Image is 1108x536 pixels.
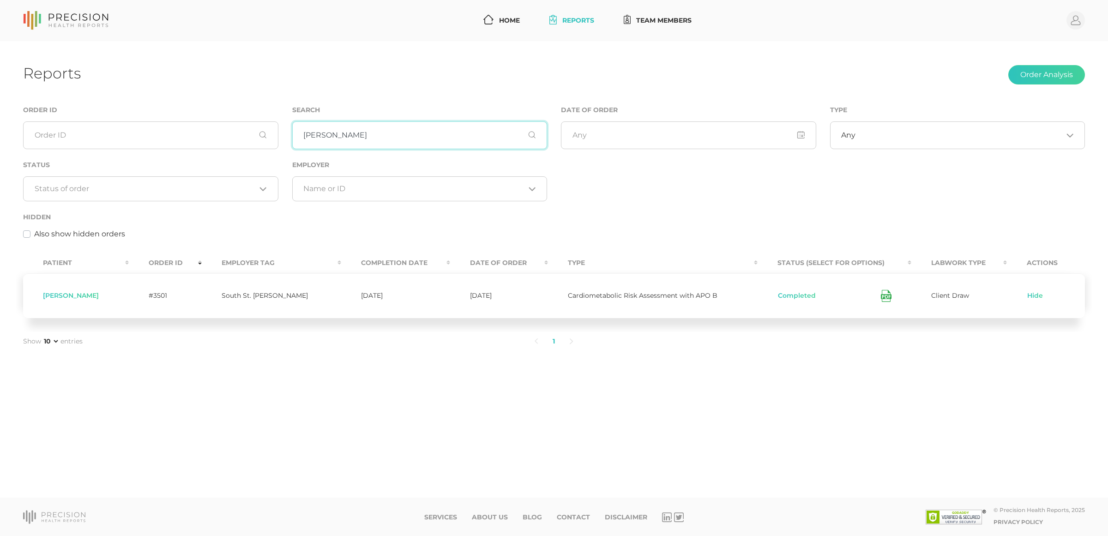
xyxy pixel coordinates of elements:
[450,253,548,273] th: Date Of Order : activate to sort column ascending
[480,12,524,29] a: Home
[450,273,548,318] td: [DATE]
[546,12,598,29] a: Reports
[830,121,1085,149] div: Search for option
[42,337,60,346] select: Showentries
[605,513,647,521] a: Disclaimer
[926,510,986,524] img: SSL site seal - click to verify
[129,273,202,318] td: #3501
[620,12,696,29] a: Team Members
[292,121,548,149] input: First or Last Name
[1027,291,1043,301] a: Hide
[830,106,847,114] label: Type
[23,121,278,149] input: Order ID
[777,291,816,301] button: Completed
[758,253,911,273] th: Status (Select for Options) : activate to sort column ascending
[292,106,320,114] label: Search
[341,273,450,318] td: [DATE]
[23,161,50,169] label: Status
[1008,65,1085,84] button: Order Analysis
[911,253,1007,273] th: Labwork Type : activate to sort column ascending
[561,121,816,149] input: Any
[1007,253,1085,273] th: Actions
[424,513,457,521] a: Services
[557,513,590,521] a: Contact
[523,513,542,521] a: Blog
[841,131,855,140] span: Any
[23,176,278,201] div: Search for option
[35,184,256,193] input: Search for option
[292,161,329,169] label: Employer
[341,253,450,273] th: Completion Date : activate to sort column ascending
[23,253,129,273] th: Patient : activate to sort column ascending
[34,229,125,240] label: Also show hidden orders
[561,106,618,114] label: Date of Order
[292,176,548,201] div: Search for option
[855,131,1063,140] input: Search for option
[568,291,717,300] span: Cardiometabolic Risk Assessment with APO B
[994,518,1043,525] a: Privacy Policy
[23,337,83,346] label: Show entries
[994,506,1085,513] div: © Precision Health Reports, 2025
[129,253,202,273] th: Order ID : activate to sort column ascending
[23,106,57,114] label: Order ID
[23,64,81,82] h1: Reports
[202,253,341,273] th: Employer Tag : activate to sort column ascending
[548,253,758,273] th: Type : activate to sort column ascending
[472,513,508,521] a: About Us
[931,291,969,300] span: Client Draw
[43,291,99,300] span: [PERSON_NAME]
[23,213,51,221] label: Hidden
[202,273,341,318] td: South St. [PERSON_NAME]
[303,184,525,193] input: Search for option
